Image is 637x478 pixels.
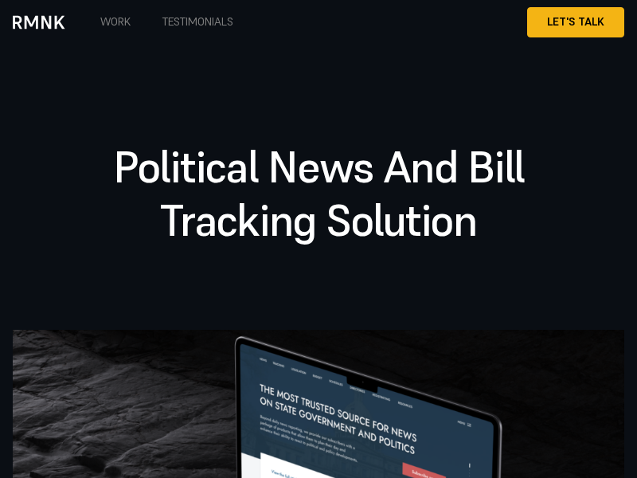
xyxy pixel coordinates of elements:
[147,8,249,37] a: Testimonials
[74,140,563,247] h1: Political News And Bill Tracking Solution
[527,7,624,37] a: Let's Talk
[547,16,604,27] span: Let's Talk
[84,8,249,37] nav: Menu
[84,8,147,37] a: Work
